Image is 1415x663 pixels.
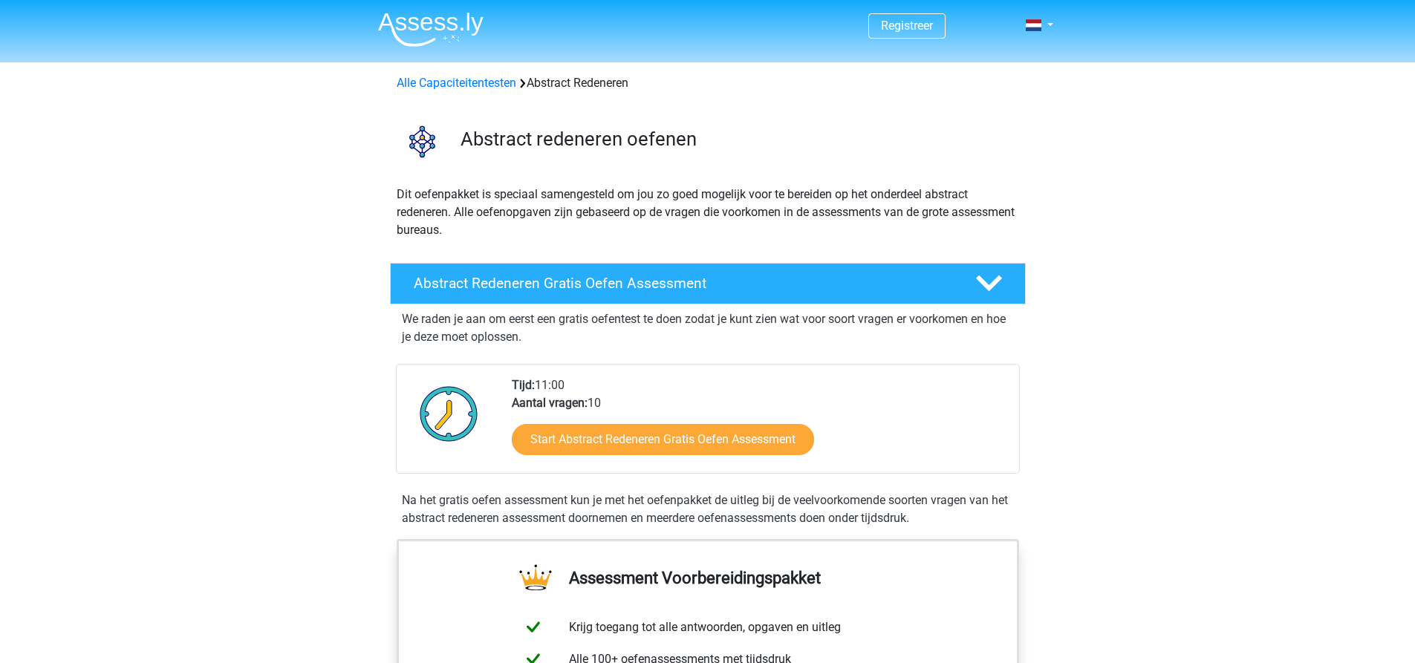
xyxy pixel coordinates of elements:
h3: Abstract redeneren oefenen [461,128,1014,151]
b: Tijd: [512,378,535,392]
h4: Abstract Redeneren Gratis Oefen Assessment [414,275,952,292]
a: Abstract Redeneren Gratis Oefen Assessment [384,263,1032,304]
a: Alle Capaciteitentesten [397,76,516,90]
img: Assessly [378,12,484,47]
a: Start Abstract Redeneren Gratis Oefen Assessment [512,424,814,455]
a: Registreer [881,19,933,33]
div: 11:00 10 [501,376,1018,473]
div: Na het gratis oefen assessment kun je met het oefenpakket de uitleg bij de veelvoorkomende soorte... [396,491,1020,527]
p: Dit oefenpakket is speciaal samengesteld om jou zo goed mogelijk voor te bereiden op het onderdee... [397,186,1019,239]
div: Abstract Redeneren [391,74,1025,92]
img: abstract redeneren [391,110,454,173]
p: We raden je aan om eerst een gratis oefentest te doen zodat je kunt zien wat voor soort vragen er... [402,310,1014,346]
b: Aantal vragen: [512,396,588,410]
img: Klok [412,376,487,451]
